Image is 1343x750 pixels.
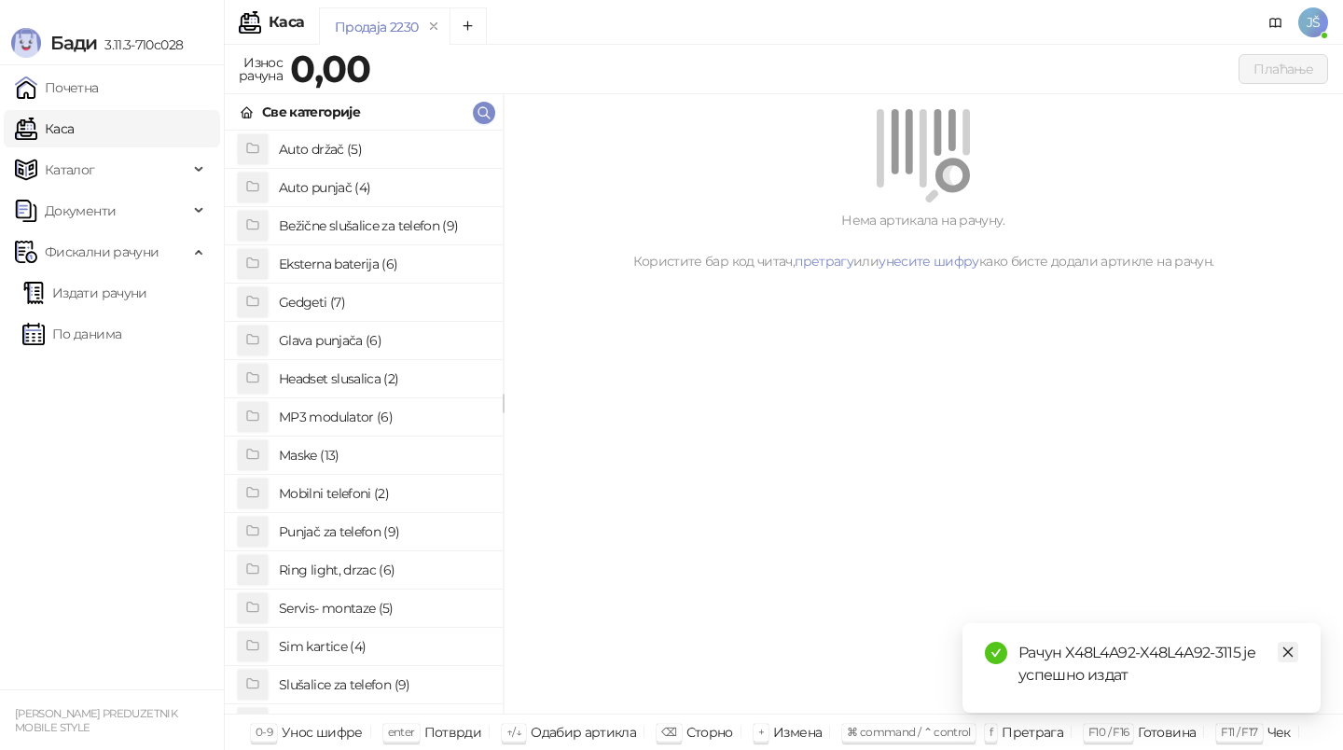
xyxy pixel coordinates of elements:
img: Logo [11,28,41,58]
div: Све категорије [262,102,360,122]
h4: Sim kartice (4) [279,632,488,661]
div: Измена [773,720,822,744]
div: Чек [1267,720,1291,744]
div: Каса [269,15,304,30]
a: Почетна [15,69,99,106]
strong: 0,00 [290,46,370,91]
span: close [1281,646,1295,659]
div: Потврди [424,720,482,744]
span: ⌘ command / ⌃ control [847,725,971,739]
h4: Auto držač (5) [279,134,488,164]
span: ⌫ [661,725,676,739]
span: Каталог [45,151,95,188]
div: Нема артикала на рачуну. Користите бар код читач, или како бисте додали артикле на рачун. [526,210,1321,271]
h4: Headset slusalica (2) [279,364,488,394]
span: f [990,725,992,739]
h4: Auto punjač (4) [279,173,488,202]
div: Одабир артикла [531,720,636,744]
h4: Staklo za telefon (7) [279,708,488,738]
span: JŠ [1298,7,1328,37]
h4: Punjač za telefon (9) [279,517,488,547]
div: Рачун X48L4A92-X48L4A92-3115 је успешно издат [1018,642,1298,687]
a: Каса [15,110,74,147]
h4: Gedgeti (7) [279,287,488,317]
span: Фискални рачуни [45,233,159,271]
span: F10 / F16 [1088,725,1128,739]
span: + [758,725,764,739]
a: По данима [22,315,121,353]
span: enter [388,725,415,739]
h4: Mobilni telefoni (2) [279,479,488,508]
div: Унос шифре [282,720,363,744]
a: Документација [1261,7,1291,37]
h4: Glava punjača (6) [279,326,488,355]
div: Готовина [1138,720,1196,744]
div: Претрага [1002,720,1063,744]
div: Износ рачуна [235,50,286,88]
button: Плаћање [1239,54,1328,84]
h4: Bežične slušalice za telefon (9) [279,211,488,241]
small: [PERSON_NAME] PREDUZETNIK MOBILE STYLE [15,707,177,734]
a: претрагу [795,253,853,270]
h4: Ring light, drzac (6) [279,555,488,585]
h4: Maske (13) [279,440,488,470]
span: Документи [45,192,116,229]
h4: Servis- montaze (5) [279,593,488,623]
span: Бади [50,32,97,54]
h4: MP3 modulator (6) [279,402,488,432]
span: ↑/↓ [506,725,521,739]
span: 0-9 [256,725,272,739]
span: check-circle [985,642,1007,664]
a: Close [1278,642,1298,662]
span: 3.11.3-710c028 [97,36,183,53]
div: grid [225,131,503,714]
button: Add tab [450,7,487,45]
div: Сторно [686,720,733,744]
div: Продаја 2230 [335,17,418,37]
h4: Eksterna baterija (6) [279,249,488,279]
h4: Slušalice za telefon (9) [279,670,488,700]
span: F11 / F17 [1221,725,1257,739]
a: унесите шифру [879,253,979,270]
button: remove [422,19,446,35]
a: Издати рачуни [22,274,147,312]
